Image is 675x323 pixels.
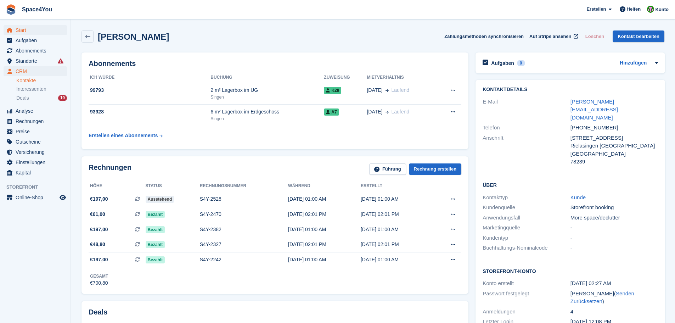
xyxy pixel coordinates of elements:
[210,72,324,83] th: Buchung
[16,157,58,167] span: Einstellungen
[200,256,288,263] div: S4Y-2242
[288,180,361,192] th: Während
[200,195,288,203] div: S4Y-2528
[16,95,29,101] span: Deals
[210,94,324,100] div: Singen
[647,6,654,13] img: Luca-André Talhoff
[483,181,658,188] h2: Über
[570,214,658,222] div: More space/declutter
[89,180,146,192] th: Höhe
[4,157,67,167] a: menu
[89,308,107,316] h2: Deals
[570,244,658,252] div: -
[16,66,58,76] span: CRM
[324,87,341,94] span: K29
[655,6,669,13] span: Konto
[98,32,169,41] h2: [PERSON_NAME]
[200,211,288,218] div: S4Y-2470
[16,147,58,157] span: Versicherung
[620,59,647,67] a: Hinzufügen
[483,279,570,288] div: Konto erstellt
[483,290,570,306] div: Passwort festgelegt
[146,226,165,233] span: Bezahlt
[4,46,67,56] a: menu
[58,193,67,202] a: Vorschau-Shop
[146,196,174,203] span: Ausstehend
[361,256,433,263] div: [DATE] 01:00 AM
[369,163,406,175] a: Führung
[89,132,158,139] div: Erstellen eines Abonnements
[529,33,571,40] span: Auf Stripe ansehen
[4,168,67,178] a: menu
[16,168,58,178] span: Kapital
[58,95,67,101] div: 19
[361,241,433,248] div: [DATE] 02:01 PM
[200,180,288,192] th: Rechnungsnummer
[627,6,641,13] span: Helfen
[210,108,324,116] div: 6 m² Lagerbox im Erdgeschoss
[570,124,658,132] div: [PHONE_NUMBER]
[517,60,525,66] div: 0
[16,25,58,35] span: Start
[16,127,58,137] span: Preise
[583,30,607,42] button: Löschen
[89,129,163,142] a: Erstellen eines Abonnements
[361,180,433,192] th: Erstellt
[367,108,382,116] span: [DATE]
[210,116,324,122] div: Singen
[146,211,165,218] span: Bezahlt
[16,106,58,116] span: Analyse
[90,273,108,279] div: Gesamt
[4,25,67,35] a: menu
[409,163,462,175] a: Rechnung erstellen
[570,194,586,200] a: Kunde
[288,256,361,263] div: [DATE] 01:00 AM
[527,30,580,42] a: Auf Stripe ansehen
[367,87,382,94] span: [DATE]
[19,4,55,15] a: Space4You
[570,142,658,150] div: Rielasingen [GEOGRAPHIC_DATA]
[89,87,210,94] div: 99793
[483,224,570,232] div: Marketingquelle
[392,87,410,93] span: Laufend
[361,211,433,218] div: [DATE] 02:01 PM
[90,279,108,287] div: €700,80
[570,308,658,316] div: 4
[90,256,108,263] span: €197,00
[146,180,200,192] th: Status
[6,184,71,191] span: Storefront
[483,134,570,166] div: Anschrift
[392,109,410,115] span: Laufend
[16,116,58,126] span: Rechnungen
[16,86,46,93] span: Interessenten
[570,134,658,142] div: [STREET_ADDRESS]
[361,226,433,233] div: [DATE] 01:00 AM
[361,195,433,203] div: [DATE] 01:00 AM
[444,30,524,42] button: Zahlungsmethoden synchronisieren
[483,244,570,252] div: Buchhaltungs-Nominalcode
[483,87,658,93] h2: Kontaktdetails
[483,267,658,274] h2: Storefront-Konto
[570,99,618,121] a: [PERSON_NAME][EMAIL_ADDRESS][DOMAIN_NAME]
[483,214,570,222] div: Anwendungsfall
[16,46,58,56] span: Abonnements
[288,195,361,203] div: [DATE] 01:00 AM
[586,6,606,13] span: Erstellen
[16,35,58,45] span: Aufgaben
[16,193,58,202] span: Online-Shop
[16,77,67,84] a: Kontakte
[483,124,570,132] div: Telefon
[570,234,658,242] div: -
[16,137,58,147] span: Gutscheine
[483,194,570,202] div: Kontakttyp
[570,290,658,306] div: [PERSON_NAME]
[4,56,67,66] a: menu
[89,60,461,68] h2: Abonnements
[570,150,658,158] div: [GEOGRAPHIC_DATA]
[58,58,63,64] i: Es sind Fehler bei der Synchronisierung von Smart-Einträgen aufgetreten
[4,127,67,137] a: menu
[89,163,131,175] h2: Rechnungen
[4,193,67,202] a: Speisekarte
[288,241,361,248] div: [DATE] 02:01 PM
[4,35,67,45] a: menu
